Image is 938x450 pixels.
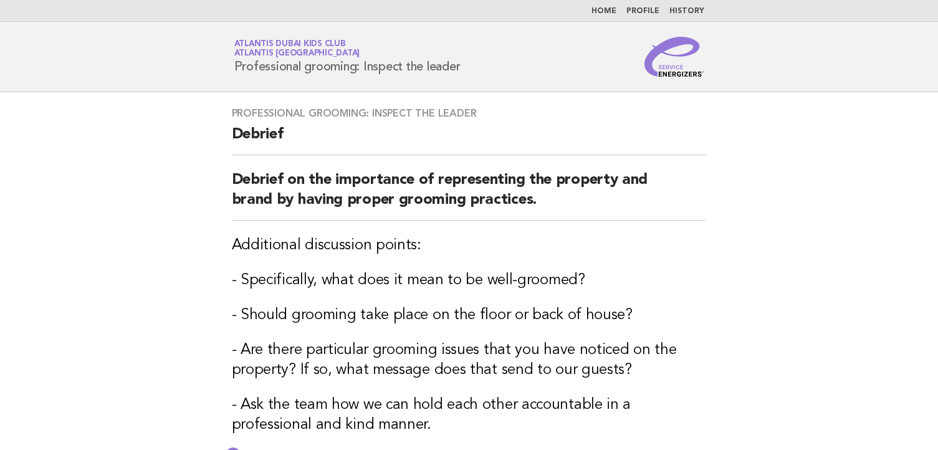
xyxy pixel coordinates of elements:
h2: Debrief [232,125,707,155]
img: Service Energizers [644,37,704,77]
h3: - Ask the team how we can hold each other accountable in a professional and kind manner. [232,395,707,435]
a: Profile [626,7,659,15]
h2: Debrief on the importance of representing the property and brand by having proper grooming practi... [232,170,707,221]
h3: - Are there particular grooming issues that you have noticed on the property? If so, what message... [232,340,707,380]
a: Atlantis Dubai Kids ClubAtlantis [GEOGRAPHIC_DATA] [234,40,360,57]
span: Atlantis [GEOGRAPHIC_DATA] [234,50,360,58]
a: Home [591,7,616,15]
h3: Professional grooming: Inspect the leader [232,107,707,120]
h3: - Should grooming take place on the floor or back of house? [232,305,707,325]
h3: - Specifically, what does it mean to be well-groomed? [232,270,707,290]
h3: Additional discussion points: [232,236,707,256]
h1: Professional grooming: Inspect the leader [234,41,461,73]
a: History [669,7,704,15]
